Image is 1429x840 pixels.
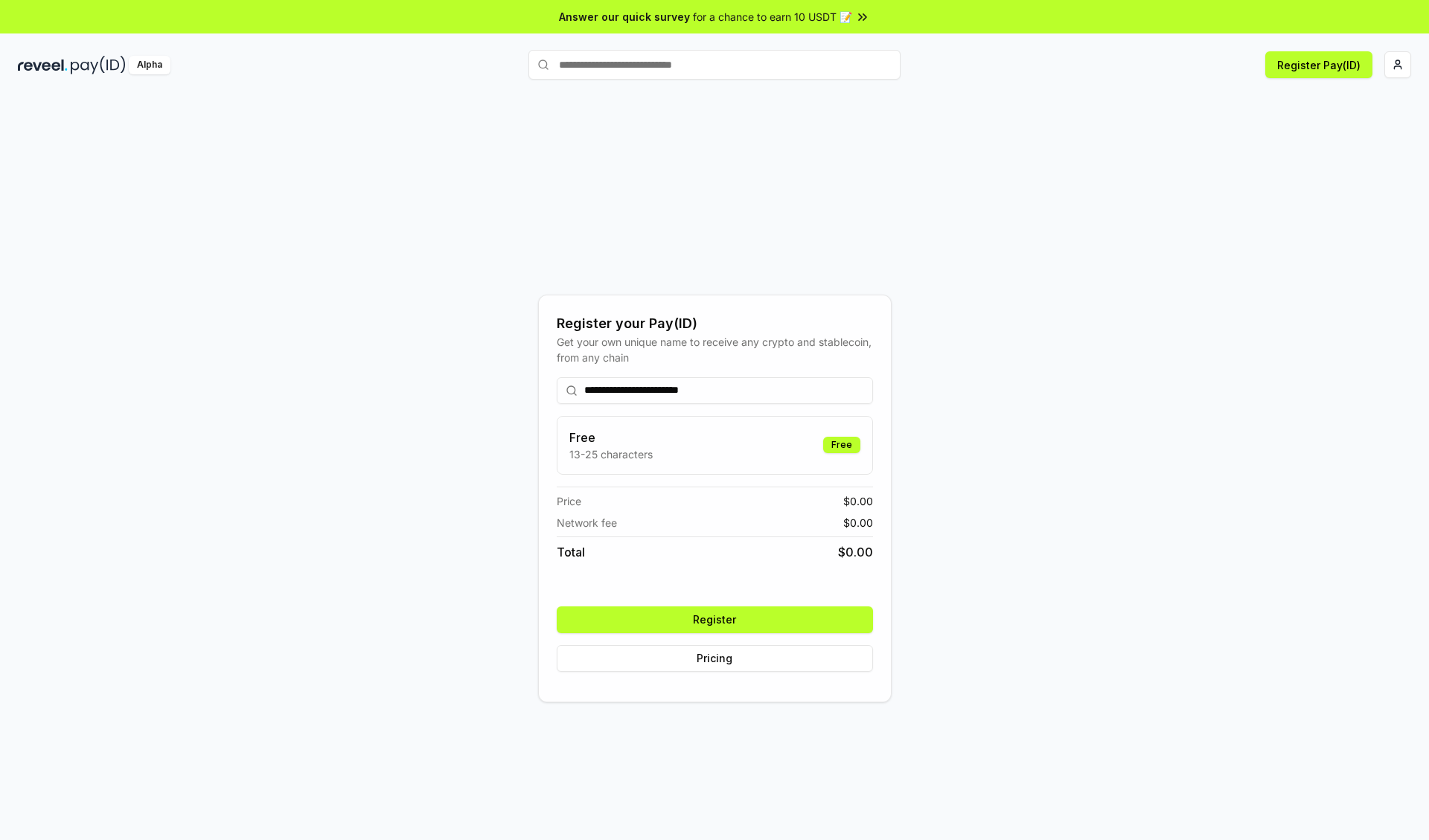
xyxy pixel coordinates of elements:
[557,493,581,509] span: Price
[1265,51,1372,78] button: Register Pay(ID)
[557,543,585,561] span: Total
[823,437,860,453] div: Free
[569,429,653,446] h3: Free
[838,543,873,561] span: $ 0.00
[843,493,873,509] span: $ 0.00
[18,56,68,74] img: reveel_dark
[693,9,852,25] span: for a chance to earn 10 USDT 📝
[71,56,126,74] img: pay_id
[557,515,617,530] span: Network fee
[557,606,873,633] button: Register
[569,446,653,462] p: 13-25 characters
[559,9,690,25] span: Answer our quick survey
[843,515,873,530] span: $ 0.00
[557,313,873,334] div: Register your Pay(ID)
[129,56,170,74] div: Alpha
[557,645,873,672] button: Pricing
[557,334,873,365] div: Get your own unique name to receive any crypto and stablecoin, from any chain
